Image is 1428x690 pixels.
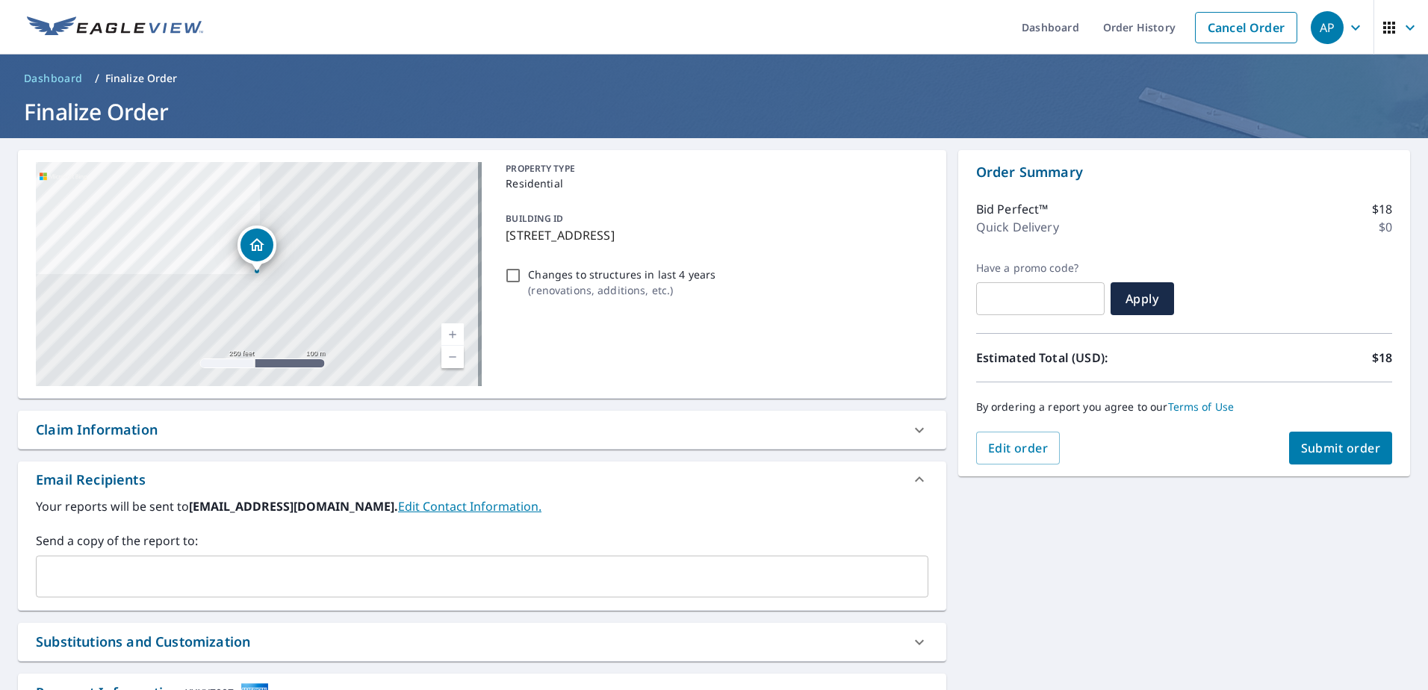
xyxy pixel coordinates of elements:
[976,432,1061,464] button: Edit order
[36,420,158,440] div: Claim Information
[1311,11,1344,44] div: AP
[18,411,946,449] div: Claim Information
[398,498,541,515] a: EditContactInfo
[976,261,1105,275] label: Have a promo code?
[1168,400,1235,414] a: Terms of Use
[1379,218,1392,236] p: $0
[1123,290,1162,307] span: Apply
[36,470,146,490] div: Email Recipients
[18,66,1410,90] nav: breadcrumb
[441,346,464,368] a: Current Level 17, Zoom Out
[976,400,1392,414] p: By ordering a report you agree to our
[24,71,83,86] span: Dashboard
[528,282,715,298] p: ( renovations, additions, etc. )
[976,162,1392,182] p: Order Summary
[988,440,1049,456] span: Edit order
[189,498,398,515] b: [EMAIL_ADDRESS][DOMAIN_NAME].
[95,69,99,87] li: /
[1289,432,1393,464] button: Submit order
[36,632,250,652] div: Substitutions and Customization
[18,461,946,497] div: Email Recipients
[441,323,464,346] a: Current Level 17, Zoom In
[27,16,203,39] img: EV Logo
[238,226,276,272] div: Dropped pin, building 1, Residential property, 7960 Amethyst Lake Pt Lake Worth, FL 33467
[1111,282,1174,315] button: Apply
[528,267,715,282] p: Changes to structures in last 4 years
[18,623,946,661] div: Substitutions and Customization
[18,66,89,90] a: Dashboard
[506,162,922,175] p: PROPERTY TYPE
[1372,200,1392,218] p: $18
[976,200,1049,218] p: Bid Perfect™
[1301,440,1381,456] span: Submit order
[506,226,922,244] p: [STREET_ADDRESS]
[18,96,1410,127] h1: Finalize Order
[506,175,922,191] p: Residential
[976,349,1185,367] p: Estimated Total (USD):
[105,71,178,86] p: Finalize Order
[36,532,928,550] label: Send a copy of the report to:
[36,497,928,515] label: Your reports will be sent to
[1372,349,1392,367] p: $18
[1195,12,1297,43] a: Cancel Order
[976,218,1059,236] p: Quick Delivery
[506,212,563,225] p: BUILDING ID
